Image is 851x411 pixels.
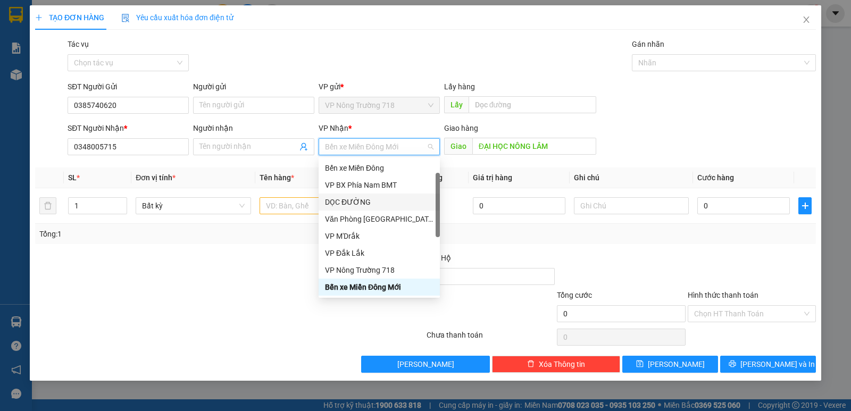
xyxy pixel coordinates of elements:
[469,96,597,113] input: Dọc đường
[68,81,189,93] div: SĐT Người Gửi
[319,228,440,245] div: VP M'Drắk
[121,13,233,22] span: Yêu cầu xuất hóa đơn điện tử
[740,358,815,370] span: [PERSON_NAME] và In
[539,358,585,370] span: Xóa Thông tin
[444,138,472,155] span: Giao
[361,356,489,373] button: [PERSON_NAME]
[325,196,433,208] div: DỌC ĐƯỜNG
[799,202,811,210] span: plus
[720,356,816,373] button: printer[PERSON_NAME] và In
[91,49,149,87] span: CẦU ÔNG BỐ
[35,13,104,22] span: TẠO ĐƠN HÀNG
[9,10,26,21] span: Gửi:
[319,160,440,177] div: Bến xe Miền Đông
[91,55,106,66] span: DĐ:
[697,173,734,182] span: Cước hàng
[791,5,821,35] button: Close
[142,198,244,214] span: Bất kỳ
[325,139,433,155] span: Bến xe Miền Đông Mới
[570,167,693,188] th: Ghi chú
[427,254,451,262] span: Thu Hộ
[319,245,440,262] div: VP Đắk Lắk
[260,173,294,182] span: Tên hàng
[798,197,812,214] button: plus
[574,197,689,214] input: Ghi Chú
[325,97,433,113] span: VP Nông Trường 718
[319,211,440,228] div: Văn Phòng Tân Phú
[325,264,433,276] div: VP Nông Trường 718
[473,197,565,214] input: 0
[632,40,664,48] label: Gán nhãn
[319,81,440,93] div: VP gửi
[622,356,718,373] button: save[PERSON_NAME]
[68,122,189,134] div: SĐT Người Nhận
[444,124,478,132] span: Giao hàng
[39,228,329,240] div: Tổng: 1
[319,177,440,194] div: VP BX Phía Nam BMT
[636,360,644,368] span: save
[729,360,736,368] span: printer
[299,142,308,151] span: user-add
[193,81,314,93] div: Người gửi
[91,35,165,49] div: 0933193679
[9,9,84,35] div: VP Nông Trường 718
[91,10,116,21] span: Nhận:
[9,35,84,49] div: 0394099633
[325,281,433,293] div: Bến xe Miền Đông Mới
[35,14,43,21] span: plus
[492,356,620,373] button: deleteXóa Thông tin
[325,162,433,174] div: Bến xe Miền Đông
[325,230,433,242] div: VP M'Drắk
[39,197,56,214] button: delete
[319,279,440,296] div: Bến xe Miền Đông Mới
[68,40,89,48] label: Tác vụ
[648,358,705,370] span: [PERSON_NAME]
[444,82,475,91] span: Lấy hàng
[91,9,165,35] div: DỌC ĐƯỜNG
[260,197,374,214] input: VD: Bàn, Ghế
[397,358,454,370] span: [PERSON_NAME]
[319,124,348,132] span: VP Nhận
[444,96,469,113] span: Lấy
[473,173,512,182] span: Giá trị hàng
[136,173,176,182] span: Đơn vị tính
[319,262,440,279] div: VP Nông Trường 718
[325,179,433,191] div: VP BX Phía Nam BMT
[68,173,77,182] span: SL
[193,122,314,134] div: Người nhận
[802,15,811,24] span: close
[688,291,758,299] label: Hình thức thanh toán
[472,138,597,155] input: Dọc đường
[121,14,130,22] img: icon
[319,194,440,211] div: DỌC ĐƯỜNG
[325,247,433,259] div: VP Đắk Lắk
[325,213,433,225] div: Văn Phòng [GEOGRAPHIC_DATA]
[527,360,535,368] span: delete
[425,329,556,348] div: Chưa thanh toán
[557,291,592,299] span: Tổng cước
